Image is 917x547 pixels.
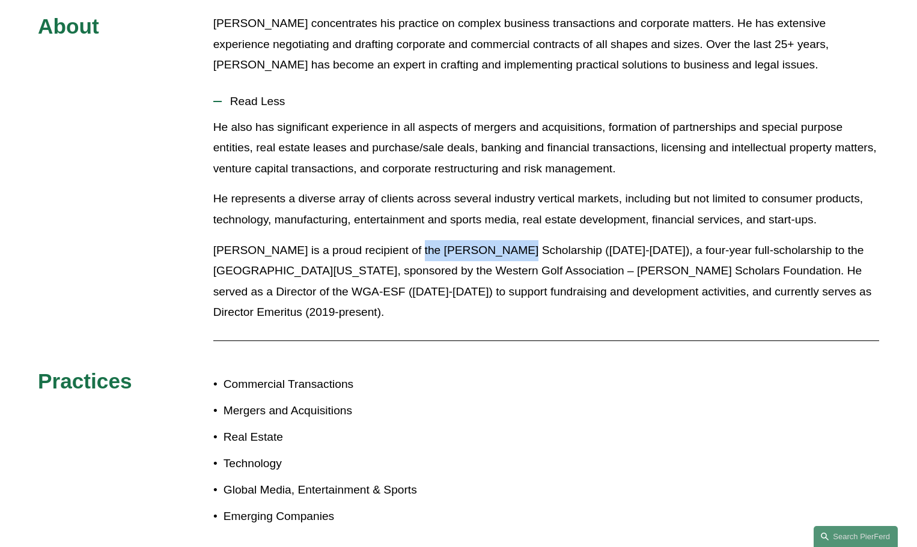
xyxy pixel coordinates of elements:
p: He also has significant experience in all aspects of mergers and acquisitions, formation of partn... [213,117,879,180]
p: [PERSON_NAME] concentrates his practice on complex business transactions and corporate matters. H... [213,13,879,76]
p: Emerging Companies [224,506,458,527]
p: He represents a diverse array of clients across several industry vertical markets, including but ... [213,189,879,230]
span: Practices [38,369,132,393]
span: Read Less [222,95,879,108]
button: Read Less [213,86,879,117]
p: Real Estate [224,427,458,448]
p: Technology [224,453,458,474]
p: Global Media, Entertainment & Sports [224,480,458,501]
a: Search this site [814,526,898,547]
div: Read Less [213,117,879,332]
p: Commercial Transactions [224,374,458,395]
span: About [38,14,99,38]
p: Mergers and Acquisitions [224,400,458,422]
p: [PERSON_NAME] is a proud recipient of the [PERSON_NAME] Scholarship ([DATE]-[DATE]), a four-year ... [213,240,879,323]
